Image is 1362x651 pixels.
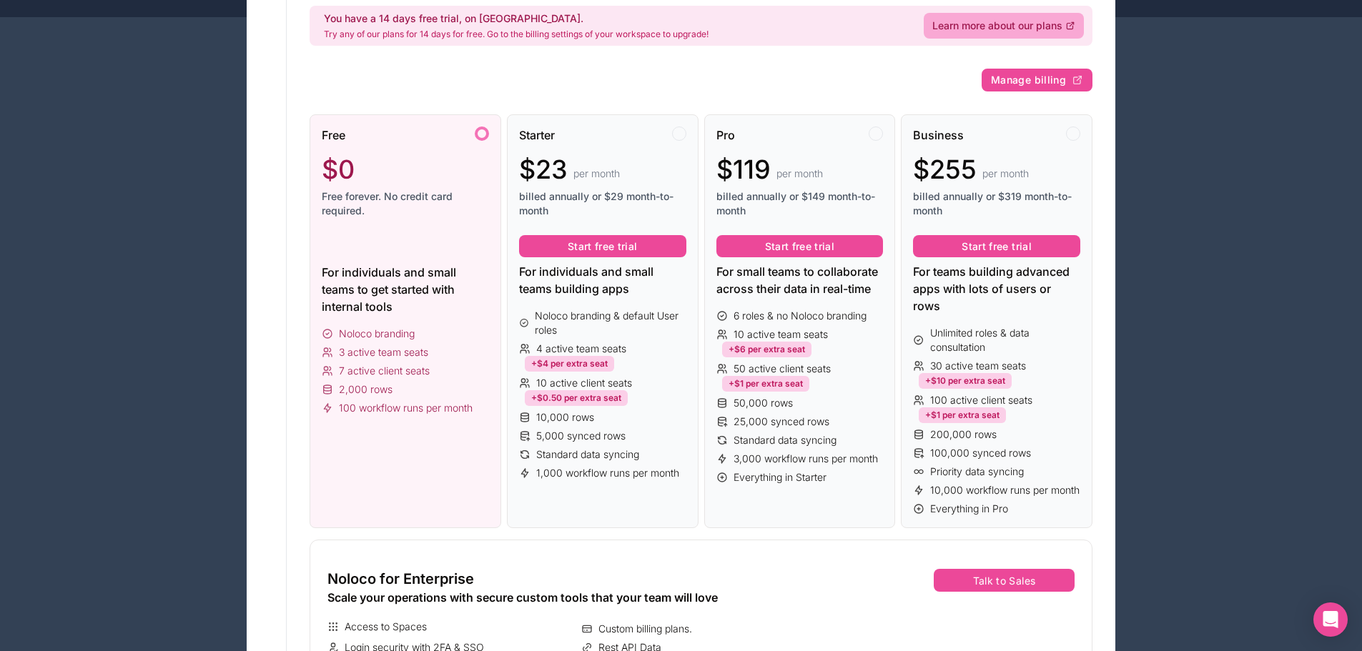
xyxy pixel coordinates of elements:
[913,155,977,184] span: $255
[322,264,489,315] div: For individuals and small teams to get started with internal tools
[322,126,345,144] span: Free
[734,396,793,410] span: 50,000 rows
[913,189,1080,218] span: billed annually or $319 month-to-month
[322,189,489,218] span: Free forever. No credit card required.
[339,401,473,415] span: 100 workflow runs per month
[930,326,1080,354] span: Unlimited roles & data consultation
[734,470,826,484] span: Everything in Starter
[982,167,1029,181] span: per month
[934,569,1075,592] button: Talk to Sales
[734,452,878,466] span: 3,000 workflow runs per month
[930,393,1032,407] span: 100 active client seats
[1313,602,1348,637] div: Open Intercom Messenger
[932,19,1062,33] span: Learn more about our plans
[536,447,639,462] span: Standard data syncing
[734,433,837,447] span: Standard data syncing
[536,376,632,390] span: 10 active client seats
[536,342,626,356] span: 4 active team seats
[519,263,686,297] div: For individuals and small teams building apps
[776,167,823,181] span: per month
[734,414,829,429] span: 25,000 synced rows
[734,327,828,342] span: 10 active team seats
[913,263,1080,314] div: For teams building advanced apps with lots of users or rows
[324,29,709,40] p: Try any of our plans for 14 days for free. Go to the billing settings of your workspace to upgrade!
[722,376,809,392] div: +$1 per extra seat
[716,126,735,144] span: Pro
[991,74,1066,86] span: Manage billing
[930,502,1008,516] span: Everything in Pro
[519,155,568,184] span: $23
[930,427,997,442] span: 200,000 rows
[930,446,1031,460] span: 100,000 synced rows
[734,309,867,323] span: 6 roles & no Noloco branding
[536,466,679,480] span: 1,000 workflow runs per month
[734,362,831,376] span: 50 active client seats
[322,155,355,184] span: $0
[930,483,1080,497] span: 10,000 workflow runs per month
[345,620,427,634] span: Access to Spaces
[982,69,1092,91] button: Manage billing
[930,464,1024,479] span: Priority data syncing
[716,235,884,258] button: Start free trial
[525,390,628,406] div: +$0.50 per extra seat
[716,189,884,218] span: billed annually or $149 month-to-month
[716,263,884,297] div: For small teams to collaborate across their data in real-time
[919,373,1012,389] div: +$10 per extra seat
[339,364,430,378] span: 7 active client seats
[339,327,415,341] span: Noloco branding
[525,356,614,372] div: +$4 per extra seat
[919,407,1006,423] div: +$1 per extra seat
[324,11,709,26] h2: You have a 14 days free trial, on [GEOGRAPHIC_DATA].
[536,410,594,424] span: 10,000 rows
[716,155,771,184] span: $119
[924,13,1084,39] a: Learn more about our plans
[930,359,1026,373] span: 30 active team seats
[573,167,620,181] span: per month
[722,342,811,357] div: +$6 per extra seat
[327,569,474,589] span: Noloco for Enterprise
[598,622,692,636] span: Custom billing plans.
[535,309,686,337] span: Noloco branding & default User roles
[519,126,555,144] span: Starter
[339,345,428,359] span: 3 active team seats
[913,126,964,144] span: Business
[519,189,686,218] span: billed annually or $29 month-to-month
[339,382,393,397] span: 2,000 rows
[327,589,829,606] div: Scale your operations with secure custom tools that your team will love
[913,235,1080,258] button: Start free trial
[536,429,626,443] span: 5,000 synced rows
[519,235,686,258] button: Start free trial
